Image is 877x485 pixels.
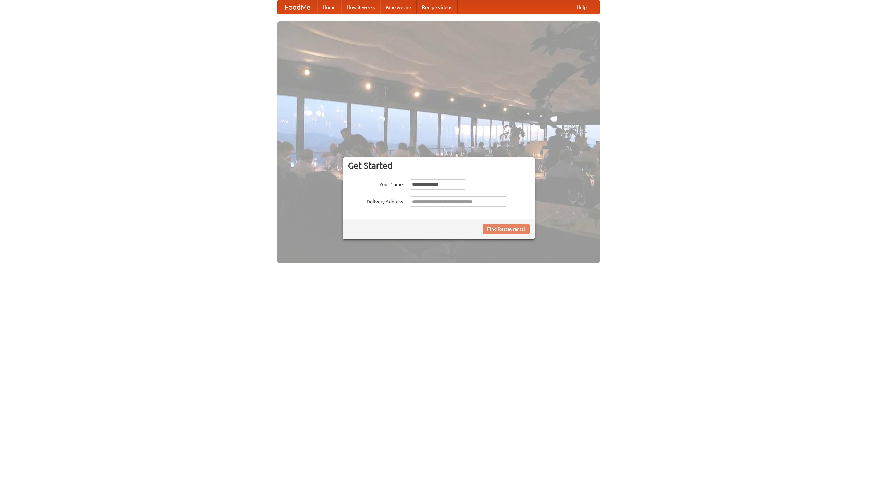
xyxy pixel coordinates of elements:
button: Find Restaurants! [483,224,530,234]
a: How it works [341,0,380,14]
a: Help [571,0,592,14]
label: Your Name [348,179,403,188]
a: Recipe videos [417,0,458,14]
h3: Get Started [348,160,530,171]
label: Delivery Address [348,196,403,205]
a: Who we are [380,0,417,14]
a: Home [317,0,341,14]
a: FoodMe [278,0,317,14]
